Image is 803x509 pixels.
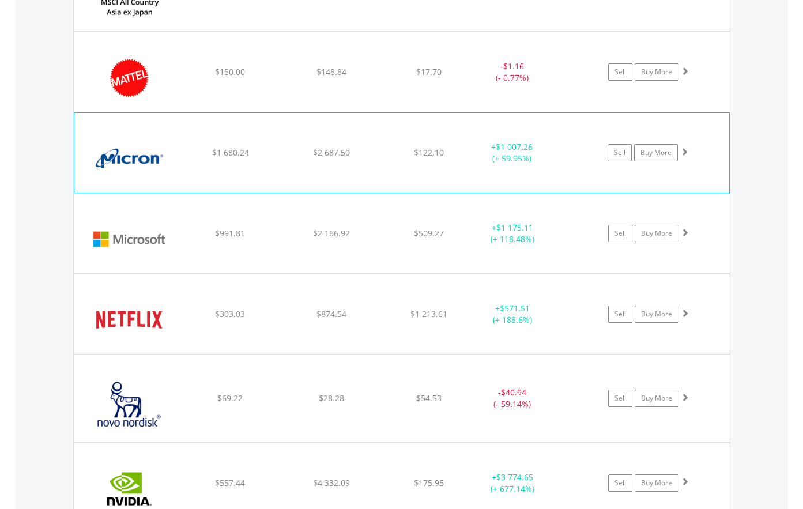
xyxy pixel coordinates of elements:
[212,147,249,158] span: $1 680.24
[635,390,678,407] a: Buy More
[635,306,678,323] a: Buy More
[496,472,533,482] span: $3 774.65
[635,474,678,492] a: Buy More
[416,66,442,77] span: $17.70
[469,222,556,245] div: + (+ 118.48%)
[414,477,444,488] span: $175.95
[313,228,350,239] span: $2 166.92
[608,63,632,81] a: Sell
[501,387,526,398] span: $40.94
[217,393,243,404] span: $69.22
[80,370,179,439] img: EQU.US.NVO.png
[469,141,555,164] div: + (+ 59.95%)
[500,303,530,314] span: $571.51
[319,393,344,404] span: $28.28
[608,225,632,242] a: Sell
[608,474,632,492] a: Sell
[80,47,179,109] img: EQU.US.MAT.png
[416,393,442,404] span: $54.53
[316,308,346,319] span: $874.54
[313,477,350,488] span: $4 332.09
[316,66,346,77] span: $148.84
[215,308,245,319] span: $303.03
[80,127,179,190] img: EQU.US.MU.png
[503,61,524,71] span: $1.16
[80,208,179,270] img: EQU.US.MSFT.png
[608,306,632,323] a: Sell
[469,387,556,410] div: - (- 59.14%)
[215,66,245,77] span: $150.00
[635,225,678,242] a: Buy More
[313,147,350,158] span: $2 687.50
[215,228,245,239] span: $991.81
[608,390,632,407] a: Sell
[469,61,556,84] div: - (- 0.77%)
[414,228,444,239] span: $509.27
[414,147,444,158] span: $122.10
[496,222,533,233] span: $1 175.11
[469,472,556,495] div: + (+ 677.14%)
[496,141,533,152] span: $1 007.26
[410,308,447,319] span: $1 213.61
[80,289,179,351] img: EQU.US.NFLX.png
[215,477,245,488] span: $557.44
[634,144,678,161] a: Buy More
[608,144,632,161] a: Sell
[469,303,556,326] div: + (+ 188.6%)
[635,63,678,81] a: Buy More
